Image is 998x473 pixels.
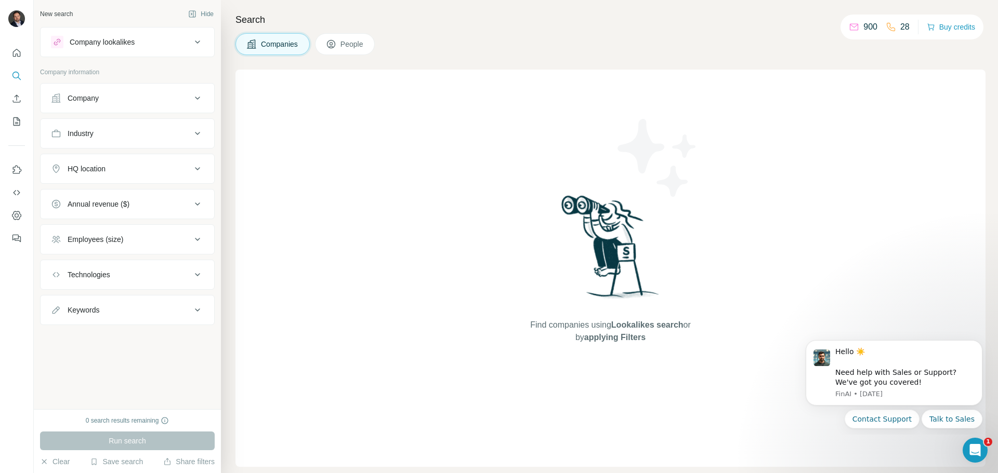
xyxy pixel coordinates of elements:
button: Search [8,66,25,85]
button: Annual revenue ($) [41,192,214,217]
iframe: Intercom notifications message [790,331,998,435]
p: 28 [900,21,910,33]
iframe: Intercom live chat [963,438,988,463]
img: Surfe Illustration - Stars [611,111,704,205]
div: HQ location [68,164,106,174]
button: Use Surfe on LinkedIn [8,160,25,179]
button: Keywords [41,298,214,322]
div: Industry [68,128,94,139]
button: Save search [90,456,143,467]
span: applying Filters [584,333,646,342]
button: Company [41,86,214,111]
button: Use Surfe API [8,183,25,202]
button: Feedback [8,229,25,248]
button: Buy credits [927,20,975,34]
span: Find companies using or by [527,319,693,344]
button: HQ location [41,156,214,181]
div: Annual revenue ($) [68,199,129,209]
button: Clear [40,456,70,467]
button: Hide [181,6,221,22]
img: Avatar [8,10,25,27]
span: 1 [984,438,992,446]
span: People [340,39,364,49]
span: Lookalikes search [611,320,684,329]
button: My lists [8,112,25,131]
p: 900 [863,21,877,33]
button: Enrich CSV [8,89,25,108]
div: Employees (size) [68,234,123,245]
div: 0 search results remaining [86,416,169,425]
button: Share filters [163,456,215,467]
h4: Search [235,12,986,27]
button: Technologies [41,262,214,287]
button: Employees (size) [41,227,214,252]
div: Company lookalikes [70,37,135,47]
img: Surfe Illustration - Woman searching with binoculars [557,193,665,308]
div: Company [68,93,99,103]
div: Technologies [68,269,110,280]
button: Quick start [8,44,25,62]
button: Dashboard [8,206,25,225]
button: Company lookalikes [41,30,214,55]
div: Keywords [68,305,99,315]
p: Company information [40,67,215,77]
div: New search [40,9,73,19]
span: Companies [261,39,299,49]
button: Industry [41,121,214,146]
